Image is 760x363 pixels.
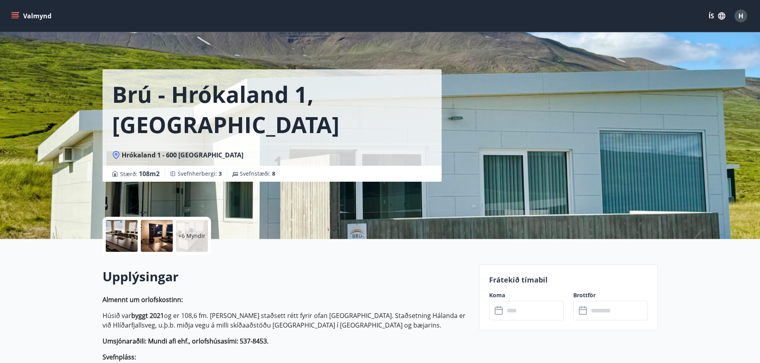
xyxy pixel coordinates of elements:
[112,79,432,139] h1: Brú - Hrókaland 1, [GEOGRAPHIC_DATA]
[272,170,275,177] span: 8
[738,12,743,20] span: H
[704,9,730,23] button: ÍS
[178,232,205,240] p: +6 Myndir
[103,295,183,304] strong: Almennt um orlofskostinn:
[178,170,222,178] span: Svefnherbergi :
[10,9,55,23] button: menu
[240,170,275,178] span: Svefnstæði :
[139,169,160,178] span: 108 m2
[731,6,750,26] button: H
[122,151,243,159] span: Hrókaland 1 - 600 [GEOGRAPHIC_DATA]
[573,291,648,299] label: Brottför
[219,170,222,177] span: 3
[131,311,164,320] strong: byggt 2021
[103,268,470,285] h2: Upplýsingar
[489,275,648,285] p: Frátekið tímabil
[489,291,564,299] label: Koma
[103,311,470,330] p: Húsið var og er 108,6 fm. [PERSON_NAME] staðsett rétt fyrir ofan [GEOGRAPHIC_DATA]. Staðsetning H...
[103,353,136,361] strong: Svefnpláss:
[103,337,268,345] strong: Umsjónaraðili: Mundi afi ehf., orlofshúsasími: 537-8453.
[120,169,160,179] span: Stærð :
